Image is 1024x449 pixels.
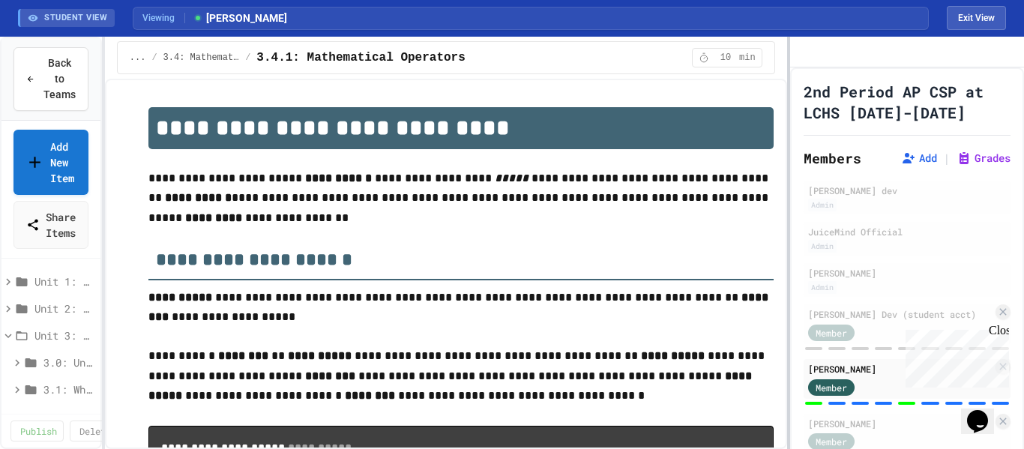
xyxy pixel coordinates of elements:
span: STUDENT VIEW [44,12,107,25]
span: [PERSON_NAME] [193,10,287,26]
iframe: chat widget [900,324,1009,388]
div: Chat with us now!Close [6,6,103,95]
span: Viewing [142,11,185,25]
iframe: chat widget [961,389,1009,434]
button: Exit student view [947,6,1006,30]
